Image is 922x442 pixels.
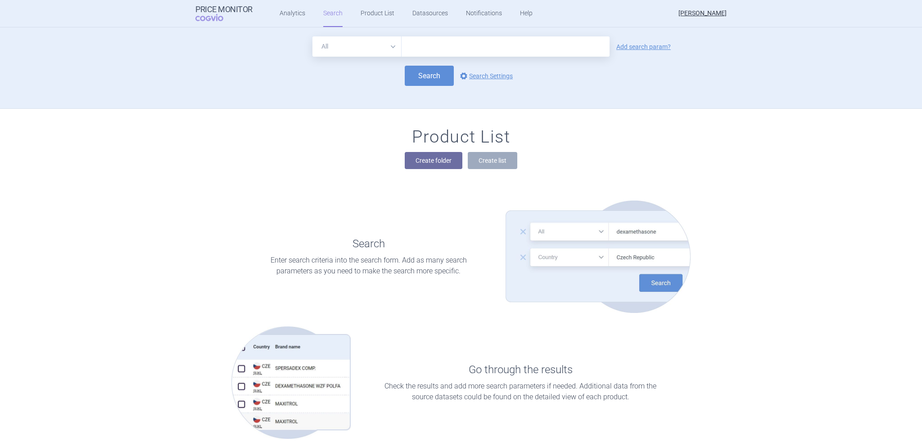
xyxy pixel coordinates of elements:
h1: Product List [412,127,510,147]
a: Price MonitorCOGVIO [195,5,253,22]
button: Create folder [405,152,462,169]
a: Search Settings [458,71,513,81]
span: COGVIO [195,14,236,21]
strong: Price Monitor [195,5,253,14]
p: Enter search criteria into the search form. Add as many search parameters as you need to make the... [258,255,479,277]
button: Create list [468,152,517,169]
h1: Go through the results [469,363,573,376]
a: Add search param? [616,44,671,50]
button: Search [405,66,454,86]
p: Check the results and add more search parameters if needed. Additional data from the source datas... [378,381,664,402]
h1: Search [353,237,385,250]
